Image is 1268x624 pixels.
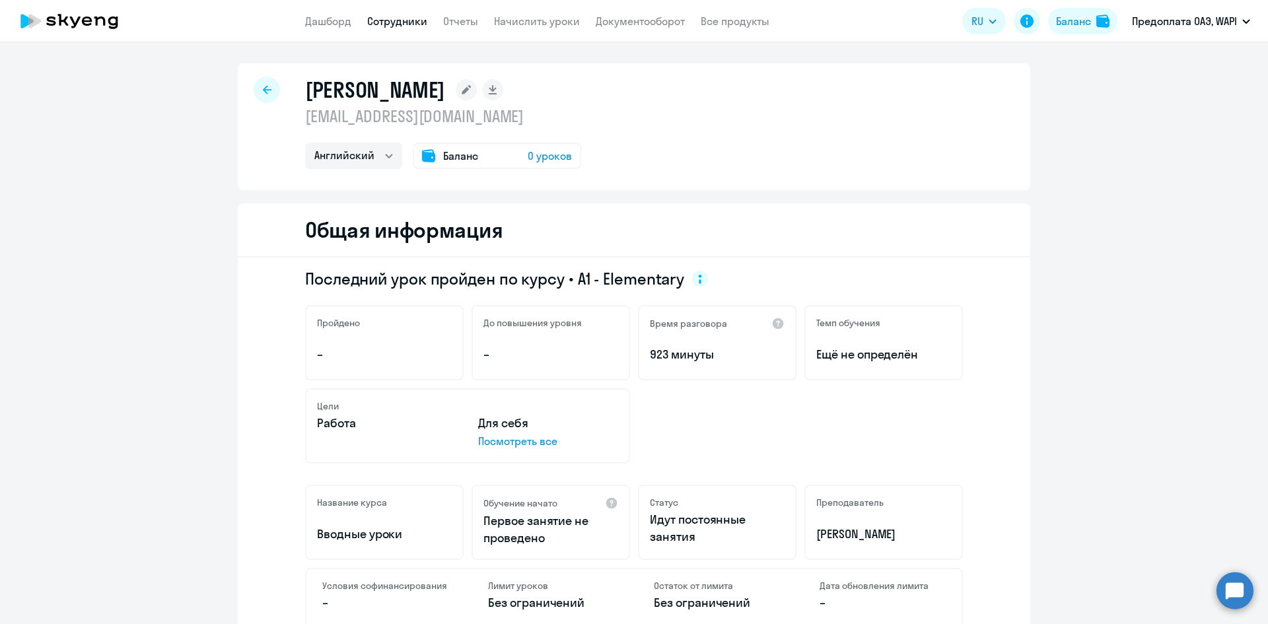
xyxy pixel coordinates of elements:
span: RU [971,13,983,29]
h5: Статус [650,497,678,508]
a: Начислить уроки [494,15,580,28]
button: Балансbalance [1048,8,1117,34]
a: Документооборот [596,15,685,28]
span: 0 уроков [528,148,572,164]
h5: Время разговора [650,318,727,329]
img: balance [1096,15,1109,28]
h4: Условия софинансирования [322,580,448,592]
button: RU [962,8,1006,34]
h5: Обучение начато [483,497,557,509]
h4: Дата обновления лимита [820,580,946,592]
h1: [PERSON_NAME] [305,77,445,103]
p: Посмотреть все [478,433,618,449]
h5: Темп обучения [816,317,880,329]
p: Первое занятие не проведено [483,512,618,547]
a: Сотрудники [367,15,427,28]
h2: Общая информация [305,217,503,243]
h5: До повышения уровня [483,317,582,329]
h4: Остаток от лимита [654,580,780,592]
p: [EMAIL_ADDRESS][DOMAIN_NAME] [305,106,581,127]
p: Без ограничений [654,594,780,611]
h4: Лимит уроков [488,580,614,592]
span: Последний урок пройден по курсу • A1 - Elementary [305,268,684,289]
h5: Преподаватель [816,497,884,508]
h5: Название курса [317,497,387,508]
p: Без ограничений [488,594,614,611]
button: Предоплата ОАЭ, WAPI [1125,5,1257,37]
p: – [483,346,618,363]
a: Все продукты [701,15,769,28]
span: Ещё не определён [816,346,951,363]
p: Вводные уроки [317,526,452,543]
p: [PERSON_NAME] [816,526,951,543]
p: – [820,594,946,611]
h5: Цели [317,400,339,412]
p: 923 минуты [650,346,785,363]
p: Предоплата ОАЭ, WAPI [1132,13,1237,29]
p: – [322,594,448,611]
p: Для себя [478,415,618,432]
div: Баланс [1056,13,1091,29]
p: Идут постоянные занятия [650,511,785,545]
a: Дашборд [305,15,351,28]
span: Баланс [443,148,478,164]
p: – [317,346,452,363]
p: Работа [317,415,457,432]
h5: Пройдено [317,317,360,329]
a: Отчеты [443,15,478,28]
